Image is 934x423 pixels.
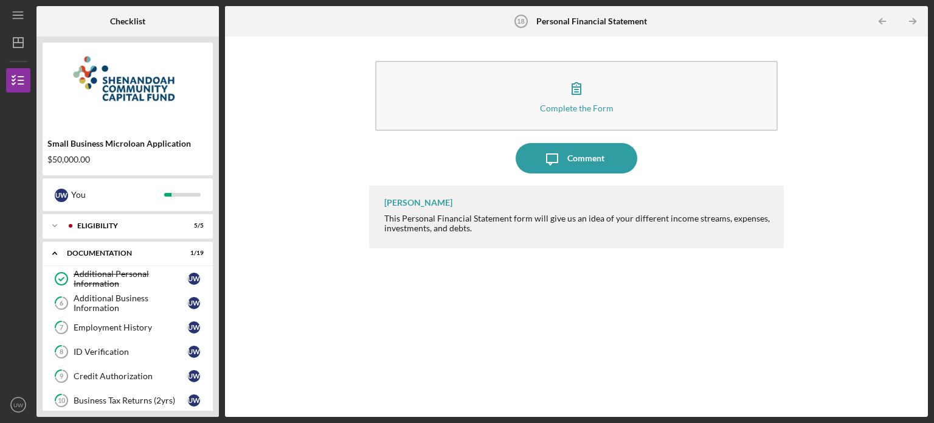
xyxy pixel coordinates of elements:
a: 10Business Tax Returns (2yrs)UW [49,388,207,413]
div: 5 / 5 [182,222,204,229]
a: 8ID VerificationUW [49,340,207,364]
div: Documentation [67,250,173,257]
div: 1 / 19 [182,250,204,257]
b: Checklist [110,16,145,26]
div: U W [188,273,200,285]
div: [PERSON_NAME] [384,198,452,208]
div: Business Tax Returns (2yrs) [74,396,188,405]
b: Personal Financial Statement [536,16,647,26]
button: Complete the Form [375,61,778,131]
a: 7Employment HistoryUW [49,315,207,340]
div: Additional Personal Information [74,269,188,288]
div: Small Business Microloan Application [47,139,208,149]
div: U W [188,297,200,309]
tspan: 7 [60,324,64,332]
tspan: 10 [58,397,66,405]
tspan: 6 [60,299,64,307]
div: U W [188,346,200,358]
div: U W [188,321,200,334]
div: U W [188,394,200,407]
a: 6Additional Business InformationUW [49,291,207,315]
text: UW [13,402,24,408]
tspan: 8 [60,348,63,356]
div: Employment History [74,323,188,332]
button: Comment [516,143,637,173]
div: Comment [567,143,604,173]
tspan: 9 [60,372,64,380]
a: Additional Personal InformationUW [49,267,207,291]
div: Eligibility [77,222,173,229]
div: Complete the Form [540,103,614,113]
div: Credit Authorization [74,371,188,381]
button: UW [6,393,30,417]
div: Additional Business Information [74,293,188,313]
img: Product logo [43,49,213,122]
tspan: 18 [517,18,524,25]
a: 9Credit AuthorizationUW [49,364,207,388]
div: U W [55,189,68,202]
div: $50,000.00 [47,155,208,164]
div: U W [188,370,200,382]
div: You [71,184,164,205]
div: This Personal Financial Statement form will give us an idea of your different income streams, exp... [384,214,772,233]
div: ID Verification [74,347,188,357]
